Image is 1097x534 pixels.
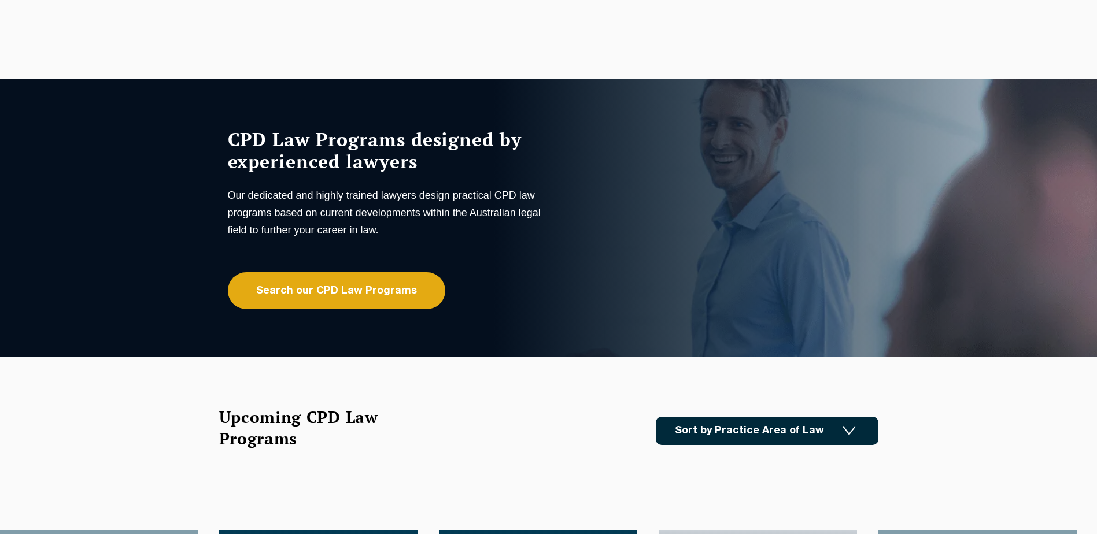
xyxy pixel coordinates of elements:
[219,406,407,449] h2: Upcoming CPD Law Programs
[228,272,445,309] a: Search our CPD Law Programs
[656,417,878,445] a: Sort by Practice Area of Law
[228,187,546,239] p: Our dedicated and highly trained lawyers design practical CPD law programs based on current devel...
[843,426,856,436] img: Icon
[228,128,546,172] h1: CPD Law Programs designed by experienced lawyers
